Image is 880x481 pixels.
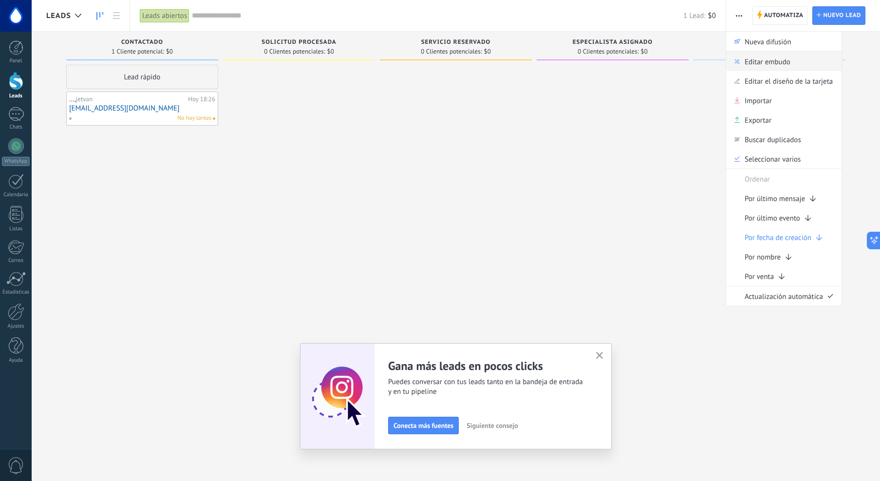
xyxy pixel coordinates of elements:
[2,258,30,264] div: Correo
[264,49,325,55] span: 0 Clientes potenciales:
[683,11,705,20] span: 1 Lead:
[462,418,522,433] button: Siguiente consejo
[745,286,823,306] span: Actualización automática
[752,6,808,25] a: Automatiza
[578,49,638,55] span: 0 Clientes potenciales:
[698,39,841,47] div: Factura enviada
[764,7,804,24] span: Automatiza
[2,226,30,232] div: Listas
[177,114,211,123] span: No hay tareas
[745,169,770,188] span: Ordenar
[166,49,173,55] span: $0
[745,227,811,247] span: Por fecha de creación
[228,39,370,47] div: Solicitud procesada
[108,6,125,25] a: Lista
[745,149,801,168] span: Seleccionar varios
[2,289,30,296] div: Estadísticas
[745,91,772,110] span: Importar
[812,6,865,25] a: Nuevo lead
[745,208,800,227] span: Por último evento
[745,32,791,51] span: Nueva difusión
[2,93,30,99] div: Leads
[385,39,527,47] div: Servicio reservado
[2,58,30,64] div: Panel
[2,124,30,130] div: Chats
[2,157,30,166] div: WhatsApp
[2,357,30,364] div: Ayuda
[69,104,215,112] a: [EMAIL_ADDRESS][DOMAIN_NAME]
[573,39,653,46] span: Especialista asignado
[71,39,213,47] div: Contactado
[140,9,189,23] div: Leads abiertos
[327,49,334,55] span: $0
[745,188,805,208] span: Por último mensaje
[745,52,790,71] span: Editar embudo
[388,358,584,373] h2: Gana más leads en pocos clicks
[69,95,186,103] div: ...,
[388,377,584,397] span: Puedes conversar con tus leads tanto en la bandeja de entrada y en tu pipeline
[745,247,781,266] span: Por nombre
[745,129,801,149] span: Buscar duplicados
[66,65,218,89] div: Lead rápido
[421,39,491,46] span: Servicio reservado
[641,49,648,55] span: $0
[213,117,215,120] span: No hay nada asignado
[467,422,518,429] span: Siguiente consejo
[745,266,774,286] span: Por venta
[2,323,30,330] div: Ajustes
[76,95,93,103] span: jetvan
[262,39,336,46] span: Solicitud procesada
[388,417,459,434] button: Conecta más fuentes
[188,95,215,103] div: Hoy 18:26
[823,7,861,24] span: Nuevo lead
[112,49,164,55] span: 1 Cliente potencial:
[542,39,684,47] div: Especialista asignado
[421,49,482,55] span: 0 Clientes potenciales:
[393,422,453,429] span: Conecta más fuentes
[732,6,746,25] button: Más
[46,11,71,20] span: Leads
[121,39,163,46] span: Contactado
[745,110,771,129] span: Exportar
[2,192,30,198] div: Calendario
[92,6,108,25] a: Leads
[745,71,833,91] span: Editar el diseño de la tarjeta
[484,49,491,55] span: $0
[708,11,716,20] span: $0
